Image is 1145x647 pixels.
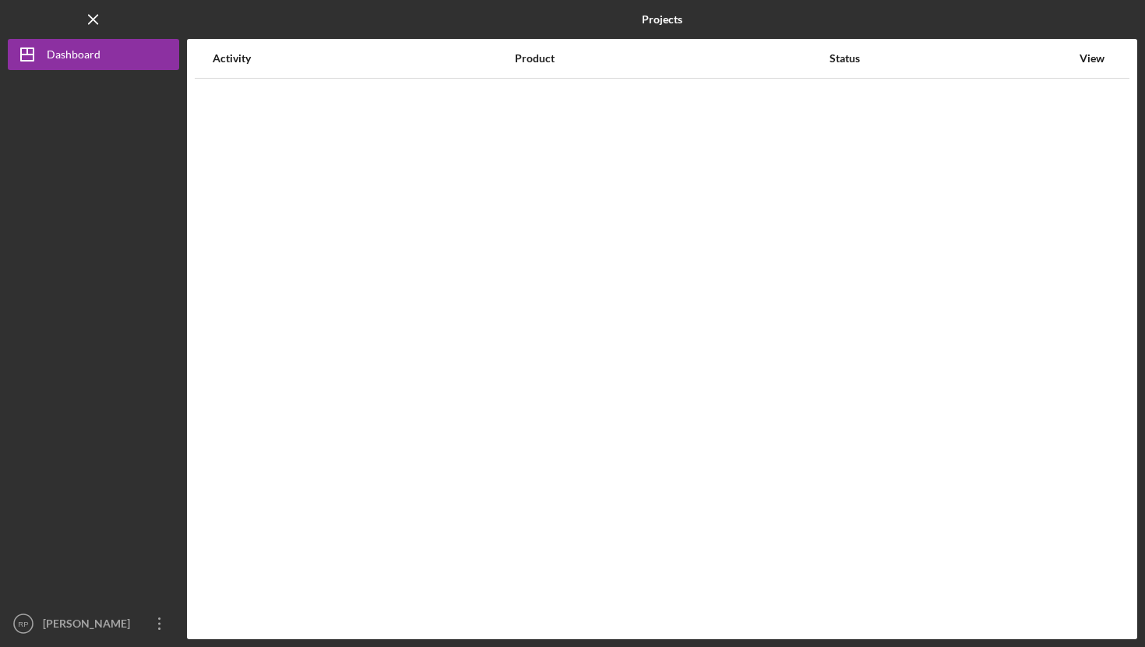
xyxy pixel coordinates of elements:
text: RP [18,620,28,628]
div: Product [515,52,828,65]
div: Dashboard [47,39,100,74]
div: Activity [213,52,513,65]
div: View [1073,52,1112,65]
div: [PERSON_NAME] [39,608,140,643]
button: RP[PERSON_NAME] [8,608,179,639]
button: Dashboard [8,39,179,70]
div: Status [830,52,1071,65]
b: Projects [642,13,682,26]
